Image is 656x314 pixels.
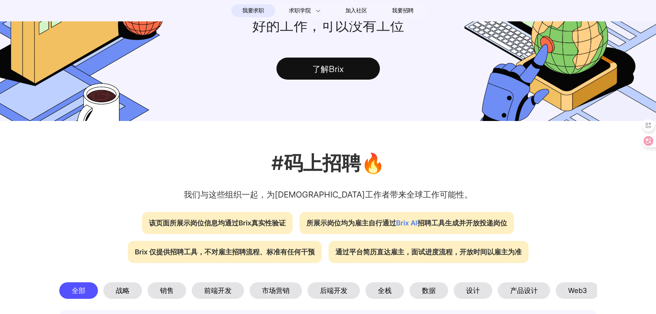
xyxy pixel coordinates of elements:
div: 前端开发 [192,282,244,299]
span: 求职学院 [289,7,311,15]
div: 数据 [410,282,448,299]
span: 我要求职 [242,5,264,16]
div: 全部 [59,282,98,299]
div: 了解Brix [276,58,380,80]
div: 市场营销 [250,282,302,299]
div: 所展示岗位均为雇主自行通过 招聘工具生成并开放投递岗位 [300,212,514,234]
div: 该页面所展示岗位信息均通过Brix真实性验证 [142,212,293,234]
span: 加入社区 [345,5,367,16]
div: 产品设计 [498,282,550,299]
span: Brix AI [396,219,417,227]
div: 战略 [103,282,142,299]
div: 销售 [148,282,186,299]
div: 通过平台简历直达雇主，面试进度流程，开放时间以雇主为准 [329,241,528,263]
div: Web3 [556,282,599,299]
div: 全栈 [365,282,404,299]
span: 我要招聘 [392,7,414,15]
div: Brix 仅提供招聘工具，不对雇主招聘流程、标准有任何干预 [128,241,322,263]
div: 设计 [454,282,492,299]
div: 后端开发 [307,282,360,299]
